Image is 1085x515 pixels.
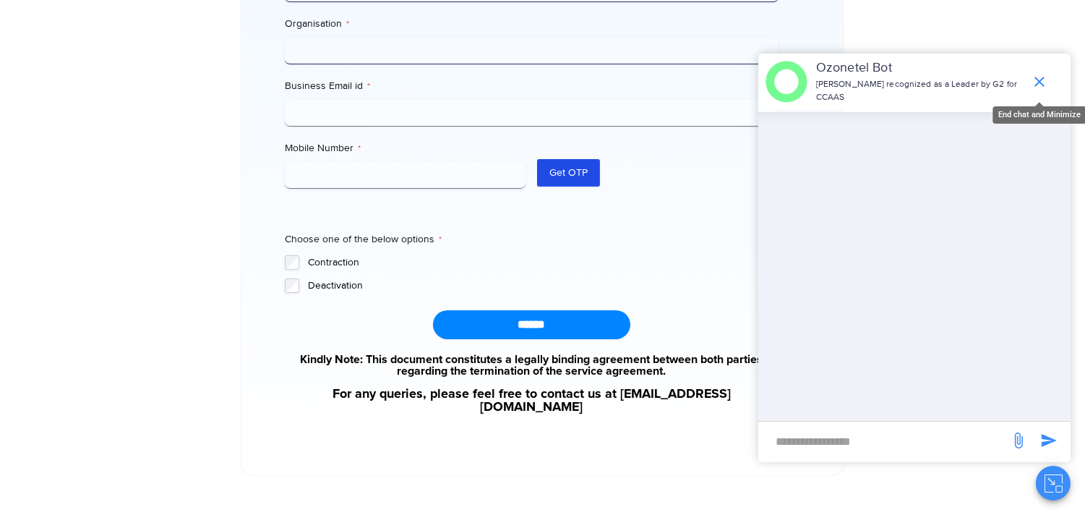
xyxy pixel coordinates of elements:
legend: Choose one of the below options [285,232,442,247]
label: Business Email id [285,79,779,93]
label: Organisation [285,17,779,31]
label: Contraction [308,255,779,270]
label: Deactivation [308,278,779,293]
button: Get OTP [537,159,600,187]
a: For any queries, please feel free to contact us at [EMAIL_ADDRESS][DOMAIN_NAME] [285,388,779,414]
span: end chat or minimize [1025,67,1054,96]
p: [PERSON_NAME] recognized as a Leader by G2 for CCAAS [816,78,1024,104]
a: Kindly Note: This document constitutes a legally binding agreement between both parties regarding... [285,354,779,377]
img: header [765,61,807,103]
label: Mobile Number [285,141,526,156]
span: send message [1004,426,1033,455]
button: Close chat [1036,466,1071,501]
p: Ozonetel Bot [816,59,1024,78]
span: send message [1034,426,1063,455]
div: new-msg-input [765,429,1003,455]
